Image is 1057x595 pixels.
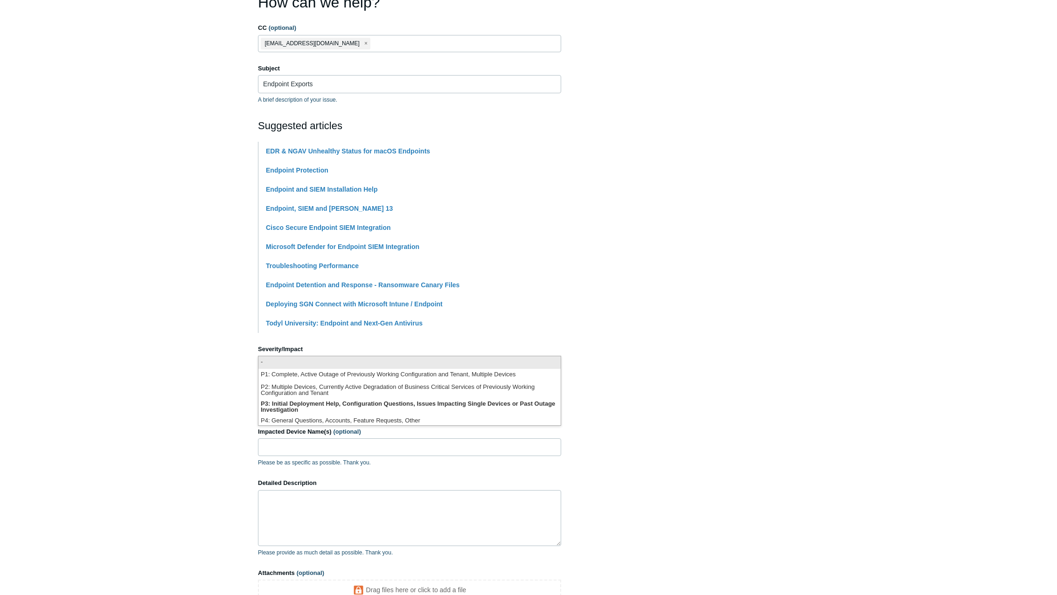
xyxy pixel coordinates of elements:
[258,548,561,557] p: Please provide as much detail as possible. Thank you.
[266,224,391,231] a: Cisco Secure Endpoint SIEM Integration
[266,243,419,250] a: Microsoft Defender for Endpoint SIEM Integration
[265,38,360,49] span: [EMAIL_ADDRESS][DOMAIN_NAME]
[258,427,561,436] label: Impacted Device Name(s)
[266,186,378,193] a: Endpoint and SIEM Installation Help
[258,369,561,381] li: P1: Complete, Active Outage of Previously Working Configuration and Tenant, Multiple Devices
[266,319,423,327] a: Todyl University: Endpoint and Next-Gen Antivirus
[258,64,561,73] label: Subject
[266,281,459,289] a: Endpoint Detention and Response - Ransomware Canary Files
[258,118,561,133] h2: Suggested articles
[258,458,561,467] p: Please be as specific as possible. Thank you.
[258,23,561,33] label: CC
[258,96,561,104] p: A brief description of your issue.
[266,147,430,155] a: EDR & NGAV Unhealthy Status for macOS Endpoints
[258,381,561,398] li: P2: Multiple Devices, Currently Active Degradation of Business Critical Services of Previously Wo...
[266,166,328,174] a: Endpoint Protection
[258,398,561,415] li: P3: Initial Deployment Help, Configuration Questions, Issues Impacting Single Devices or Past Out...
[266,262,359,270] a: Troubleshooting Performance
[258,568,561,578] label: Attachments
[258,356,561,369] li: -
[297,569,324,576] span: (optional)
[334,428,361,435] span: (optional)
[364,38,368,49] span: close
[266,300,443,308] a: Deploying SGN Connect with Microsoft Intune / Endpoint
[258,345,561,354] label: Severity/Impact
[258,415,561,428] li: P4: General Questions, Accounts, Feature Requests, Other
[266,205,393,212] a: Endpoint, SIEM and [PERSON_NAME] 13
[269,24,296,31] span: (optional)
[258,478,561,488] label: Detailed Description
